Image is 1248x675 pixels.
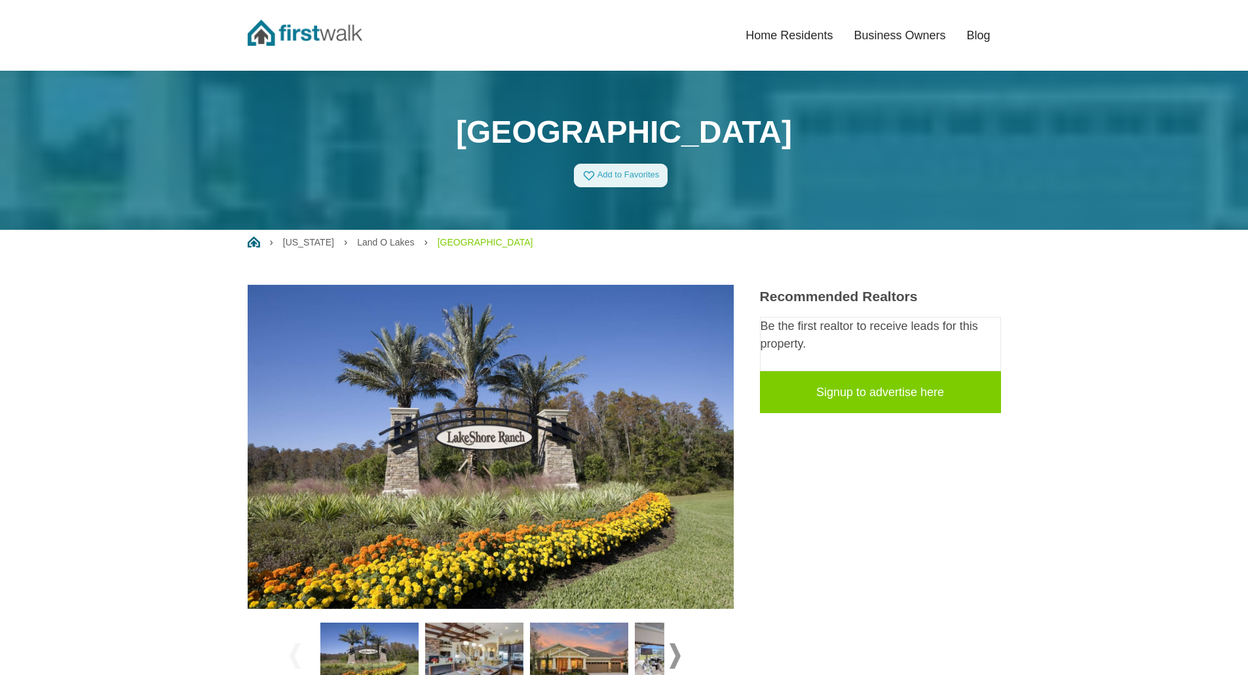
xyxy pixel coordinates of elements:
a: Blog [956,21,1000,50]
img: FirstWalk [248,20,362,46]
span: Add to Favorites [597,170,660,180]
a: Add to Favorites [574,164,668,187]
a: Land O Lakes [357,237,414,247]
a: Home Residents [735,21,843,50]
h1: [GEOGRAPHIC_DATA] [248,113,1001,151]
a: Business Owners [843,21,956,50]
a: [GEOGRAPHIC_DATA] [438,237,533,247]
p: Be the first realtor to receive leads for this property. [761,318,1000,353]
h3: Recommended Realtors [760,288,1001,304]
a: [US_STATE] [283,237,334,247]
a: Signup to advertise here [760,371,1001,413]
